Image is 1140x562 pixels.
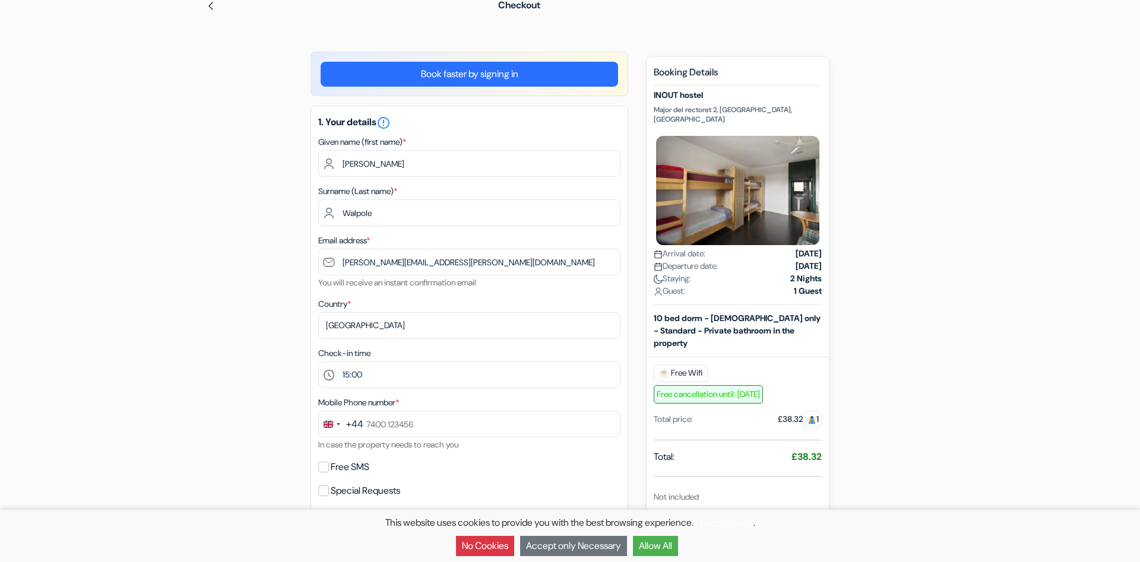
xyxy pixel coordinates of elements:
[791,450,822,463] strong: £38.32
[796,260,822,272] strong: [DATE]
[206,1,216,11] img: left_arrow.svg
[376,116,391,128] a: error_outline
[654,491,822,503] div: Not included
[318,277,476,288] small: You will receive an instant confirmation email
[654,250,663,259] img: calendar.svg
[796,247,822,260] strong: [DATE]
[331,459,369,475] label: Free SMS
[659,369,669,378] img: free_wifi.svg
[654,413,693,426] div: Total price:
[321,62,618,87] a: Book faster by signing in
[520,536,627,556] button: Accept only Necessary
[790,272,822,285] strong: 2 Nights
[654,260,718,272] span: Departure date:
[318,439,458,450] small: In case the property needs to reach you
[376,116,391,130] i: error_outline
[318,347,370,360] label: Check-in time
[654,105,822,124] p: Major del rectoret 2, [GEOGRAPHIC_DATA], [GEOGRAPHIC_DATA]
[318,116,620,130] h5: 1. Your details
[346,417,363,431] div: +44
[318,298,351,310] label: Country
[654,285,685,297] span: Guest:
[318,150,620,177] input: Enter first name
[319,411,363,437] button: Change country, selected United Kingdom (+44)
[803,411,822,427] span: 1
[654,262,663,271] img: calendar.svg
[318,411,620,437] input: 7400 123456
[654,247,705,260] span: Arrival date:
[654,90,822,100] h5: INOUT hostel
[633,536,678,556] button: Allow All
[318,185,397,198] label: Surname (Last name)
[331,482,400,499] label: Special Requests
[654,450,674,464] span: Total:
[318,396,399,409] label: Mobile Phone number
[6,516,1134,530] p: This website uses cookies to provide you with the best browsing experience. .
[695,516,753,529] a: Privacy Policy.
[654,66,822,85] h5: Booking Details
[318,199,620,226] input: Enter last name
[778,413,822,426] div: £38.32
[318,249,620,275] input: Enter email address
[654,272,691,285] span: Staying:
[654,287,663,296] img: user_icon.svg
[654,275,663,284] img: moon.svg
[456,536,514,556] button: No Cookies
[654,313,821,348] b: 10 bed dorm - [DEMOGRAPHIC_DATA] only - Standard - Private bathroom in the property
[654,364,708,382] span: Free Wifi
[318,234,370,247] label: Email address
[318,136,406,148] label: Given name (first name)
[807,415,816,424] img: guest.svg
[794,285,822,297] strong: 1 Guest
[654,385,763,404] span: Free cancellation until: [DATE]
